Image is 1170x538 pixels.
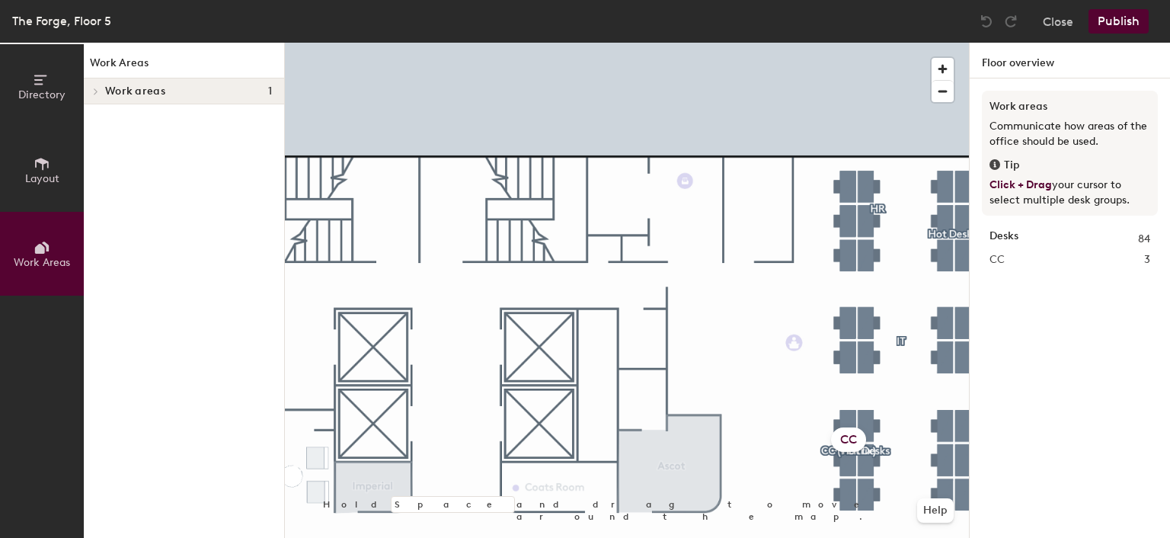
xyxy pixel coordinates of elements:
[989,178,1052,191] span: Click + Drag
[917,498,954,523] button: Help
[989,251,1005,268] span: CC
[989,119,1150,149] p: Communicate how areas of the office should be used.
[18,88,66,101] span: Directory
[1144,251,1150,268] span: 3
[1138,231,1150,248] span: 84
[989,98,1150,115] h3: Work areas
[979,14,994,29] img: Undo
[105,85,165,98] span: Work areas
[1088,9,1149,34] button: Publish
[989,157,1150,174] div: Tip
[1043,9,1073,34] button: Close
[14,256,70,269] span: Work Areas
[1003,14,1018,29] img: Redo
[268,85,272,98] span: 1
[970,43,1170,78] h1: Floor overview
[989,178,1150,208] p: your cursor to select multiple desk groups.
[989,231,1018,248] strong: Desks
[12,11,111,30] div: The Forge, Floor 5
[84,55,284,78] h1: Work Areas
[831,428,866,452] div: CC
[25,172,59,185] span: Layout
